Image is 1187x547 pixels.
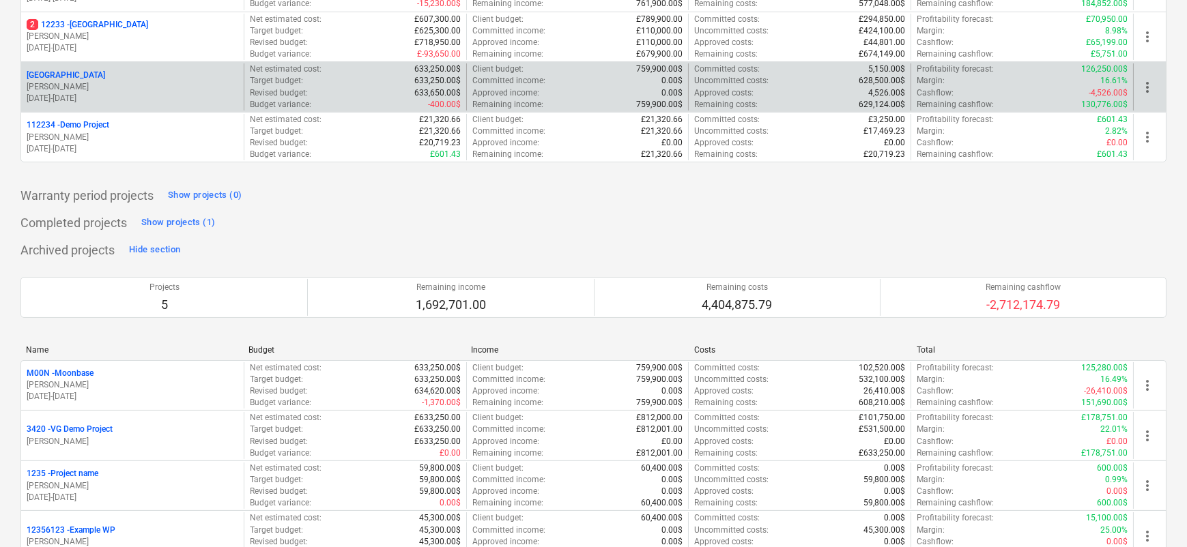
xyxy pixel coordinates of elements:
[414,25,461,37] p: £625,300.00
[1139,428,1156,444] span: more_vert
[863,497,905,509] p: 59,800.00$
[27,70,105,81] p: [GEOGRAPHIC_DATA]
[1091,48,1128,60] p: £5,751.00
[27,31,238,42] p: [PERSON_NAME]
[636,397,683,409] p: 759,900.00$
[1081,397,1128,409] p: 151,690.00$
[884,137,905,149] p: £0.00
[472,149,543,160] p: Remaining income :
[472,114,524,125] p: Client budget :
[27,368,238,402] div: M00N -Moonbase[PERSON_NAME][DATE]-[DATE]
[250,512,321,524] p: Net estimated cost :
[636,25,683,37] p: £110,000.00
[472,436,539,447] p: Approved income :
[20,242,115,258] p: Archived projects
[414,436,461,447] p: £633,250.00
[863,149,905,160] p: £20,719.23
[917,412,994,424] p: Profitability forecast :
[1139,79,1156,95] span: more_vert
[694,447,758,459] p: Remaining costs :
[141,215,215,231] div: Show projects (1)
[27,19,238,54] div: 212233 -[GEOGRAPHIC_DATA][PERSON_NAME][DATE]-[DATE]
[1081,362,1128,374] p: 125,280.00$
[917,474,945,486] p: Margin :
[27,368,94,379] p: M00N - Moonbase
[414,37,461,48] p: £718,950.00
[661,486,683,497] p: 0.00$
[694,462,760,474] p: Committed costs :
[27,424,113,435] p: 3420 - VG Demo Project
[27,93,238,104] p: [DATE] - [DATE]
[694,524,769,536] p: Uncommitted costs :
[419,512,461,524] p: 45,300.00$
[641,512,683,524] p: 60,400.00$
[1097,497,1128,509] p: 600.00$
[440,497,461,509] p: 0.00$
[694,75,769,87] p: Uncommitted costs :
[859,48,905,60] p: £674,149.00
[917,75,945,87] p: Margin :
[27,391,238,402] p: [DATE] - [DATE]
[20,215,127,231] p: Completed projects
[641,149,683,160] p: £21,320.66
[27,42,238,54] p: [DATE] - [DATE]
[702,297,772,313] p: 4,404,875.79
[250,125,303,137] p: Target budget :
[419,474,461,486] p: 59,800.00$
[129,242,180,258] div: Hide section
[250,374,303,385] p: Target budget :
[472,87,539,99] p: Approved income :
[1119,482,1187,547] iframe: Chat Widget
[414,385,461,397] p: 634,620.00$
[917,447,994,459] p: Remaining cashflow :
[417,48,461,60] p: £-93,650.00
[1139,377,1156,394] span: more_vert
[149,282,180,293] p: Projects
[250,524,303,536] p: Target budget :
[27,143,238,155] p: [DATE] - [DATE]
[917,497,994,509] p: Remaining cashflow :
[472,125,545,137] p: Committed income :
[694,14,760,25] p: Committed costs :
[917,25,945,37] p: Margin :
[1105,474,1128,486] p: 0.99%
[1139,477,1156,494] span: more_vert
[917,397,994,409] p: Remaining cashflow :
[419,114,461,125] p: £21,320.66
[859,25,905,37] p: £424,100.00
[636,362,683,374] p: 759,900.00$
[1081,412,1128,424] p: £178,751.00
[917,114,994,125] p: Profitability forecast :
[250,486,308,497] p: Revised budget :
[27,436,238,447] p: [PERSON_NAME]
[1106,137,1128,149] p: £0.00
[636,447,683,459] p: £812,001.00
[138,211,218,233] button: Show projects (1)
[636,14,683,25] p: £789,900.00
[419,486,461,497] p: 59,800.00$
[27,468,98,479] p: 1235 - Project name
[859,14,905,25] p: £294,850.00
[917,37,954,48] p: Cashflow :
[27,524,115,536] p: 12356123 - Example WP
[917,48,994,60] p: Remaining cashflow :
[986,282,1061,293] p: Remaining cashflow
[868,63,905,75] p: 5,150.00$
[472,75,545,87] p: Committed income :
[917,345,1128,355] div: Total
[917,385,954,397] p: Cashflow :
[636,374,683,385] p: 759,900.00$
[1100,424,1128,435] p: 22.01%
[472,497,543,509] p: Remaining income :
[250,87,308,99] p: Revised budget :
[1081,63,1128,75] p: 126,250.00$
[419,125,461,137] p: £21,320.66
[27,132,238,143] p: [PERSON_NAME]
[1100,524,1128,536] p: 25.00%
[472,424,545,435] p: Committed income :
[694,114,760,125] p: Committed costs :
[641,497,683,509] p: 60,400.00$
[472,524,545,536] p: Committed income :
[250,447,311,459] p: Budget variance :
